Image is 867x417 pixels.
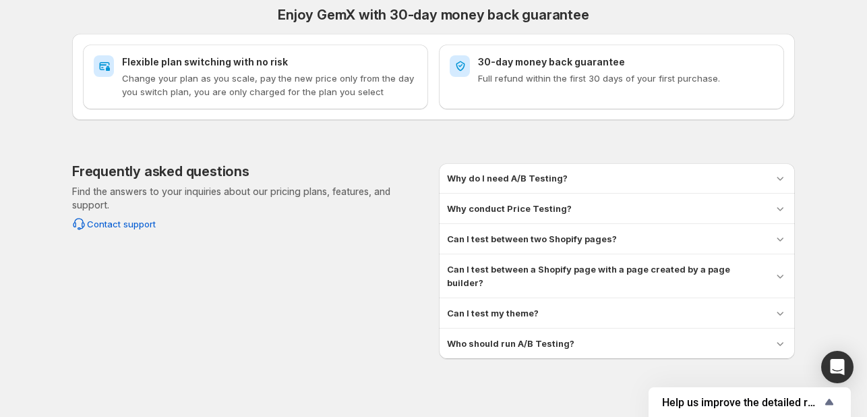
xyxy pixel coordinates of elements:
h3: Why conduct Price Testing? [447,202,572,215]
button: Show survey - Help us improve the detailed report for A/B campaigns [662,394,837,410]
h2: 30-day money back guarantee [478,55,773,69]
h3: Who should run A/B Testing? [447,337,574,350]
div: Open Intercom Messenger [821,351,854,383]
span: Contact support [87,217,156,231]
h3: Why do I need A/B Testing? [447,171,568,185]
h2: Enjoy GemX with 30-day money back guarantee [72,7,795,23]
h2: Frequently asked questions [72,163,249,179]
h3: Can I test between two Shopify pages? [447,232,617,246]
p: Full refund within the first 30 days of your first purchase. [478,72,773,85]
h2: Flexible plan switching with no risk [122,55,417,69]
p: Change your plan as you scale, pay the new price only from the day you switch plan, you are only ... [122,72,417,99]
span: Help us improve the detailed report for A/B campaigns [662,396,821,409]
h3: Can I test my theme? [447,306,539,320]
p: Find the answers to your inquiries about our pricing plans, features, and support. [72,185,428,212]
h3: Can I test between a Shopify page with a page created by a page builder? [447,262,763,289]
button: Contact support [64,213,164,235]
